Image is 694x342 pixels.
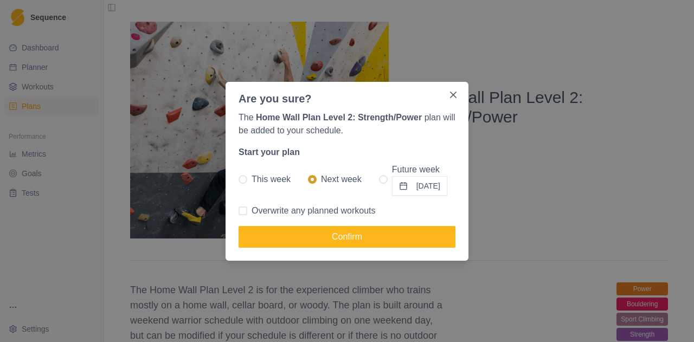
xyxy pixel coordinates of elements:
p: Start your plan [239,146,455,159]
span: This week [252,173,291,186]
span: Overwrite any planned workouts [252,204,376,217]
div: The plan will be added to your schedule. [226,107,468,261]
button: Close [445,86,462,104]
button: Future week [392,176,447,196]
p: Home Wall Plan Level 2: Strength/Power [256,113,422,122]
header: Are you sure? [226,82,468,107]
span: Next week [321,173,362,186]
button: Confirm [239,226,455,248]
p: Future week [392,163,447,176]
